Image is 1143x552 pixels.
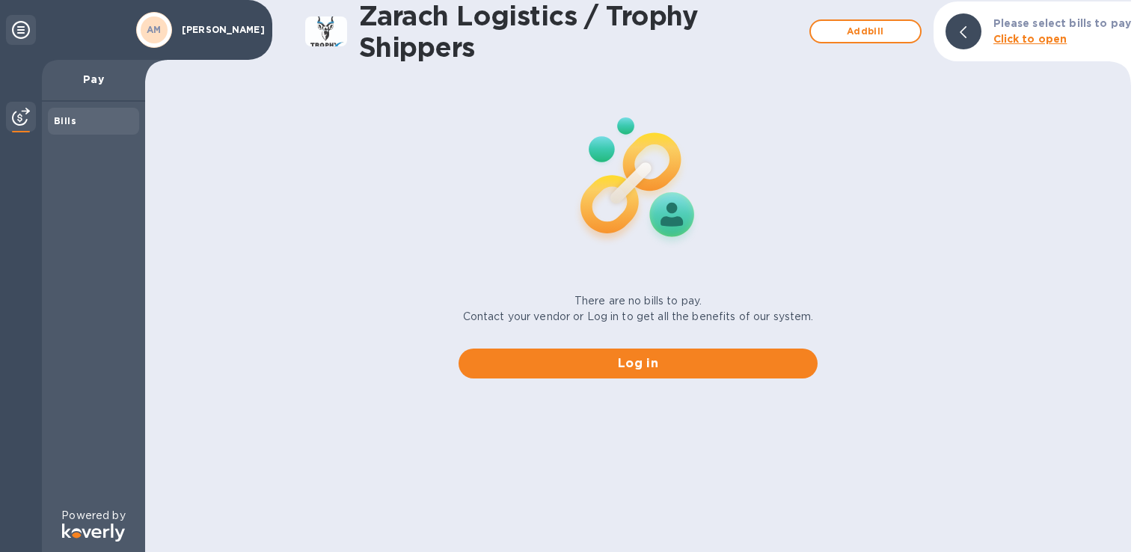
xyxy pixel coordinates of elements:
[61,508,125,524] p: Powered by
[182,25,257,35] p: [PERSON_NAME]
[62,524,125,542] img: Logo
[993,33,1067,45] b: Click to open
[54,115,76,126] b: Bills
[54,72,133,87] p: Pay
[471,355,806,372] span: Log in
[463,293,814,325] p: There are no bills to pay. Contact your vendor or Log in to get all the benefits of our system.
[459,349,818,378] button: Log in
[993,17,1131,29] b: Please select bills to pay
[147,24,162,35] b: AM
[809,19,922,43] button: Addbill
[823,22,908,40] span: Add bill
